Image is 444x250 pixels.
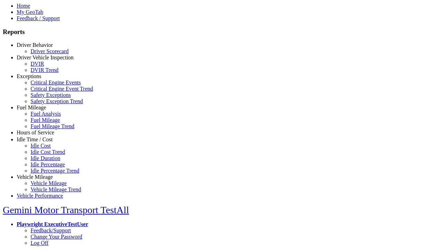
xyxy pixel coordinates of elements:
[17,130,54,135] a: Hours of Service
[17,105,46,110] a: Fuel Mileage
[31,86,93,92] a: Critical Engine Event Trend
[31,123,74,129] a: Fuel Mileage Trend
[17,3,30,9] a: Home
[31,168,79,174] a: Idle Percentage Trend
[17,73,41,79] a: Exceptions
[31,92,71,98] a: Safety Exceptions
[31,186,81,192] a: Vehicle Mileage Trend
[17,174,53,180] a: Vehicle Mileage
[31,240,49,246] a: Log Off
[31,143,51,149] a: Idle Cost
[31,161,65,167] a: Idle Percentage
[31,67,58,73] a: DVIR Trend
[31,61,44,67] a: DVIR
[31,136,88,142] a: HOS Explanation Reports
[31,117,60,123] a: Fuel Mileage
[17,15,60,21] a: Feedback / Support
[31,155,60,161] a: Idle Duration
[17,9,43,15] a: My GeoTab
[31,234,82,240] a: Change Your Password
[17,221,88,227] a: Playwright ExecutiveTestUser
[31,111,61,117] a: Fuel Analysis
[31,48,69,54] a: Driver Scorecard
[31,80,81,85] a: Critical Engine Events
[31,98,83,104] a: Safety Exception Trend
[17,42,53,48] a: Driver Behavior
[3,205,129,215] a: Gemini Motor Transport TestAll
[31,149,65,155] a: Idle Cost Trend
[31,180,67,186] a: Vehicle Mileage
[31,227,71,233] a: Feedback/Support
[17,136,53,142] a: Idle Time / Cost
[17,55,74,60] a: Driver Vehicle Inspection
[3,28,441,36] h3: Reports
[17,193,63,199] a: Vehicle Performance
